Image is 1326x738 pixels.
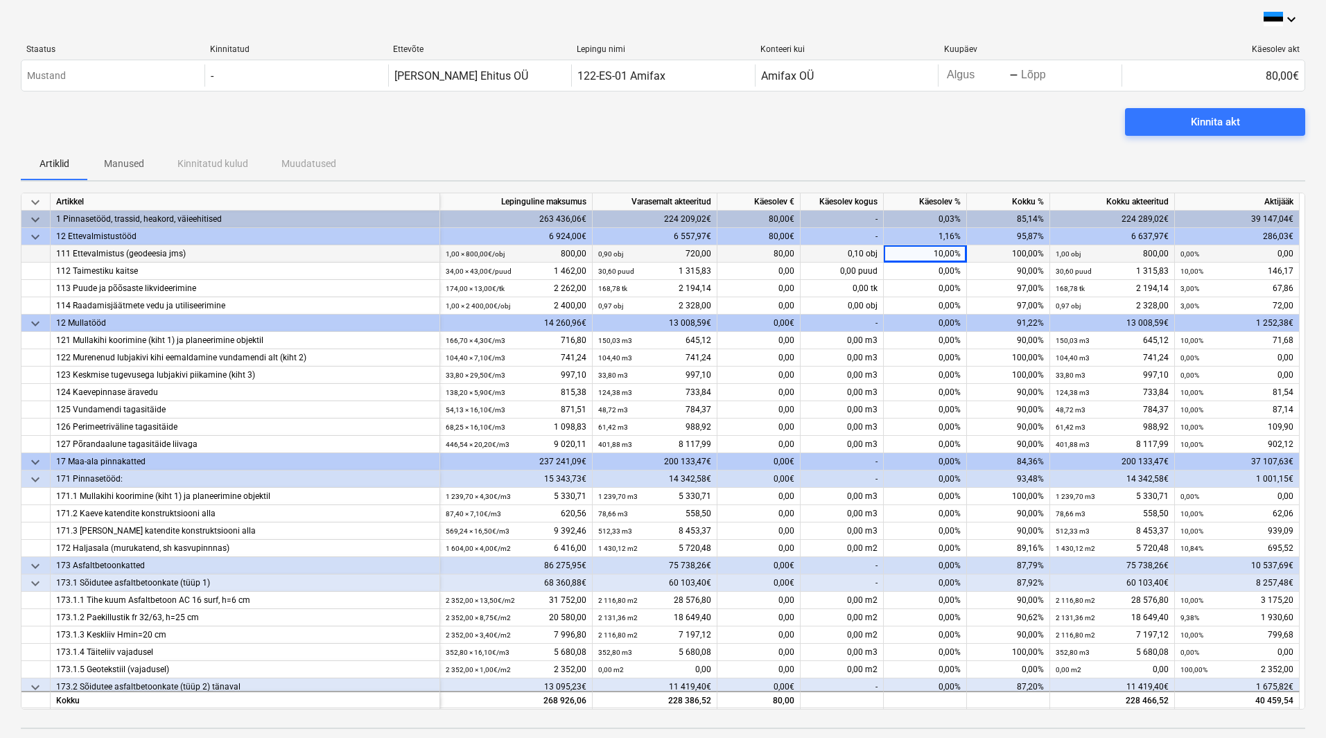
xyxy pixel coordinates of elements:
[446,250,505,258] small: 1,00 × 800,00€ / obj
[37,157,71,171] p: Artiklid
[884,609,967,626] div: 0,00%
[801,193,884,211] div: Käesolev kogus
[717,384,801,401] div: 0,00
[1056,267,1092,275] small: 30,60 puud
[598,441,632,448] small: 401,88 m3
[1175,471,1300,488] div: 1 001,15€
[27,679,44,696] span: keyboard_arrow_down
[393,44,566,54] div: Ettevõte
[593,557,717,574] div: 75 738,26€
[598,280,711,297] div: 2 194,14
[56,228,434,245] div: 12 Ettevalmistustööd
[884,332,967,349] div: 0,00%
[967,661,1050,678] div: 0,00%
[598,245,711,263] div: 720,00
[717,661,801,678] div: 0,00
[56,471,434,488] div: 171 Pinnasetööd:
[801,228,884,245] div: -
[446,423,505,431] small: 68,25 × 16,10€ / m3
[801,349,884,367] div: 0,00 m3
[1180,371,1199,379] small: 0,00%
[1191,113,1240,131] div: Kinnita akt
[967,436,1050,453] div: 90,00%
[1175,315,1300,332] div: 1 252,38€
[1056,401,1169,419] div: 784,37
[1180,436,1293,453] div: 902,12
[717,349,801,367] div: 0,00
[1180,354,1199,362] small: 0,00%
[56,263,434,280] div: 112 Taimestiku kaitse
[1056,250,1081,258] small: 1,00 obj
[446,302,510,310] small: 1,00 × 2 400,00€ / obj
[1050,453,1175,471] div: 200 133,47€
[717,626,801,644] div: 0,00
[1056,285,1085,292] small: 168,78 tk
[717,436,801,453] div: 0,00
[56,419,434,436] div: 126 Perimeetriväline tagasitäide
[884,297,967,315] div: 0,00%
[1180,263,1293,280] div: 146,17
[1175,193,1300,211] div: Aktijääk
[967,557,1050,574] div: 87,79%
[56,297,434,315] div: 114 Raadamisjäätmete vedu ja utiliseerimine
[884,644,967,661] div: 0,00%
[27,471,44,488] span: keyboard_arrow_down
[717,367,801,384] div: 0,00
[51,692,440,709] div: Kokku
[1125,108,1305,136] button: Kinnita akt
[717,692,801,709] div: 80,00
[27,229,44,245] span: keyboard_arrow_down
[598,493,638,500] small: 1 239,70 m3
[56,367,434,384] div: 123 Keskmise tugevusega lubjakivi piikamine (kiht 3)
[593,471,717,488] div: 14 342,58€
[884,557,967,574] div: 0,00%
[1180,367,1293,384] div: 0,00
[884,626,967,644] div: 0,00%
[598,349,711,367] div: 741,24
[717,297,801,315] div: 0,00
[801,644,884,661] div: 0,00 m3
[944,66,1009,85] input: Algus
[884,419,967,436] div: 0,00%
[884,678,967,696] div: 0,00%
[801,332,884,349] div: 0,00 m3
[884,401,967,419] div: 0,00%
[1180,332,1293,349] div: 71,68
[1050,211,1175,228] div: 224 289,02€
[967,540,1050,557] div: 89,16%
[1056,280,1169,297] div: 2 194,14
[884,488,967,505] div: 0,00%
[944,44,1117,54] div: Kuupäev
[1180,488,1293,505] div: 0,00
[440,211,593,228] div: 263 436,06€
[967,263,1050,280] div: 90,00%
[717,540,801,557] div: 0,00
[27,315,44,332] span: keyboard_arrow_down
[1122,64,1305,87] div: 80,00€
[593,453,717,471] div: 200 133,47€
[801,315,884,332] div: -
[440,315,593,332] div: 14 260,96€
[1180,401,1293,419] div: 87,14
[56,245,434,263] div: 111 Ettevalmistus (geodeesia jms)
[801,505,884,522] div: 0,00 m3
[801,419,884,436] div: 0,00 m3
[967,384,1050,401] div: 90,00%
[801,678,884,696] div: -
[967,522,1050,540] div: 90,00%
[717,315,801,332] div: 0,00€
[1056,371,1085,379] small: 33,80 m3
[446,384,586,401] div: 815,38
[1180,267,1203,275] small: 10,00%
[1175,211,1300,228] div: 39 147,04€
[446,367,586,384] div: 997,10
[884,263,967,280] div: 0,00%
[27,211,44,228] span: keyboard_arrow_down
[884,436,967,453] div: 0,00%
[1180,302,1199,310] small: 3,00%
[598,267,634,275] small: 30,60 puud
[1180,384,1293,401] div: 81,54
[56,315,434,332] div: 12 Mullatööd
[598,285,627,292] small: 168,78 tk
[56,488,434,505] div: 171.1 Mullakihi koorimine (kiht 1) ja planeerimine objektil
